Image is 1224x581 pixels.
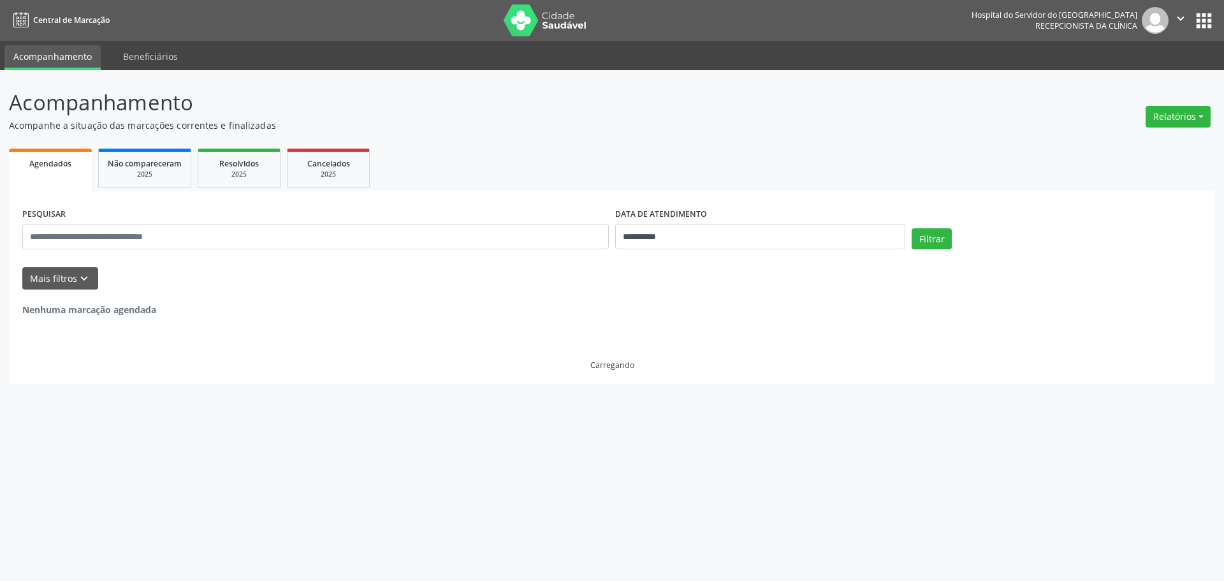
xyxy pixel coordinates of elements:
button: Filtrar [912,228,952,250]
button: apps [1193,10,1215,32]
button: Mais filtroskeyboard_arrow_down [22,267,98,290]
div: Hospital do Servidor do [GEOGRAPHIC_DATA] [972,10,1137,20]
span: Não compareceram [108,158,182,169]
label: DATA DE ATENDIMENTO [615,205,707,224]
i: keyboard_arrow_down [77,272,91,286]
span: Cancelados [307,158,350,169]
img: img [1142,7,1169,34]
a: Acompanhamento [4,45,101,70]
div: 2025 [108,170,182,179]
i:  [1174,11,1188,26]
span: Agendados [29,158,71,169]
span: Recepcionista da clínica [1035,20,1137,31]
div: Carregando [590,360,634,371]
strong: Nenhuma marcação agendada [22,304,156,316]
label: PESQUISAR [22,205,66,224]
p: Acompanhe a situação das marcações correntes e finalizadas [9,119,853,132]
button: Relatórios [1146,106,1211,128]
button:  [1169,7,1193,34]
a: Central de Marcação [9,10,110,31]
div: 2025 [207,170,271,179]
span: Central de Marcação [33,15,110,26]
p: Acompanhamento [9,87,853,119]
div: 2025 [296,170,360,179]
span: Resolvidos [219,158,259,169]
a: Beneficiários [114,45,187,68]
